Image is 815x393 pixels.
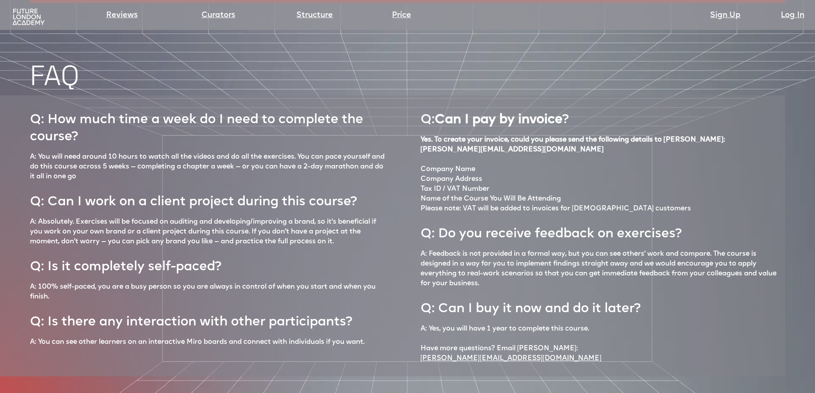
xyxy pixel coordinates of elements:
strong: Can I pay by invoice [435,113,563,127]
p: A: Absolutely. Exercises will be focused on auditing and developing/improving a brand, so it's be... [30,217,386,247]
p: A: Yes, you will have 1 year to complete this course. Have more questions? Email [PERSON_NAME]: [421,324,602,363]
h1: Q: How much time a week do I need to complete the course? [30,104,386,146]
h1: FAQ [30,62,815,89]
a: Curators [202,9,235,21]
p: A: You will need around 10 hours to watch all the videos and do all the exercises. You can pace y... [30,152,386,182]
p: A: 100% self-paced, you are a busy person so you are always in control of when you start and when... [30,282,386,302]
h1: Q: Is there any interaction with other participants? [30,306,352,331]
a: [PERSON_NAME][EMAIL_ADDRESS][DOMAIN_NAME] [421,354,602,363]
p: A: You can see other learners on an interactive Miro boards and connect with individuals if you w... [30,337,365,347]
p: Company Name Company Address Tax ID / VAT Number Name of the Course You Will Be Attending Please ... [421,135,726,214]
h1: Q: Is it completely self-paced? [30,251,221,276]
a: Reviews [106,9,138,21]
a: Price [392,9,411,21]
p: A: Feedback is not provided in a formal way, but you can see others' work and compare. The course... [421,249,777,289]
h1: Q: ? [421,104,569,129]
a: Sign Up [710,9,741,21]
strong: Yes. To create your invoice, could you please send the following details to [PERSON_NAME]: [421,136,726,143]
strong: [PERSON_NAME][EMAIL_ADDRESS][DOMAIN_NAME] ‍ [421,146,604,153]
h1: Q: Do you receive feedback on exercises? [421,218,682,243]
a: Structure [296,9,333,21]
h1: Q: Can I buy it now and do it later? [421,293,640,318]
h1: Q: Can I work on a client project during this course? [30,186,357,211]
a: [PERSON_NAME][EMAIL_ADDRESS][DOMAIN_NAME]‍ [421,145,726,165]
a: Log In [781,9,804,21]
